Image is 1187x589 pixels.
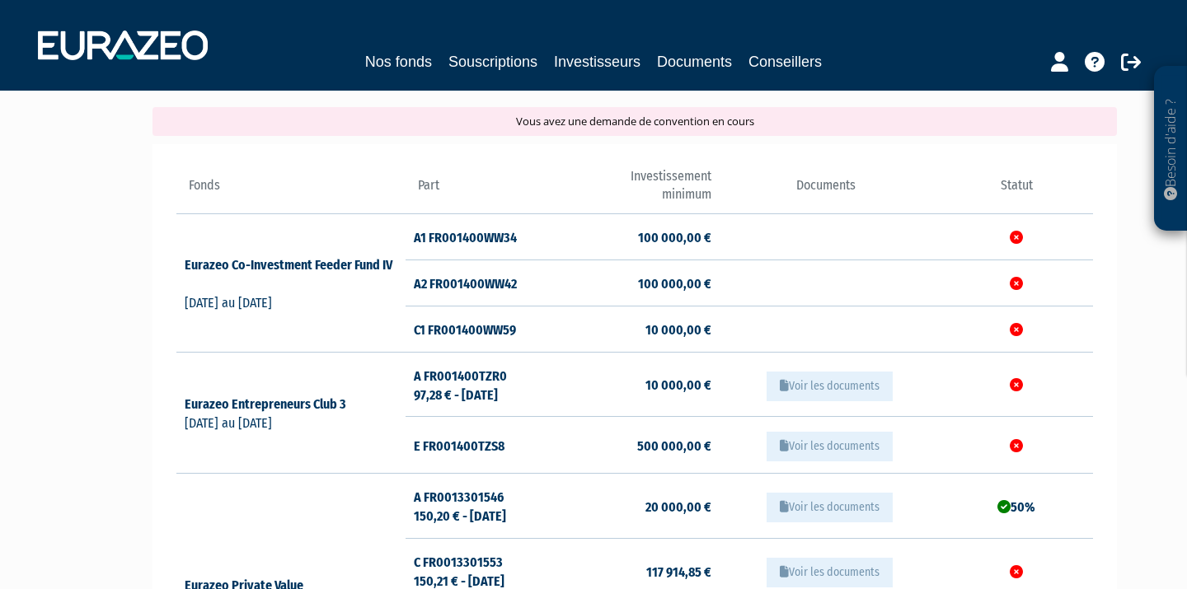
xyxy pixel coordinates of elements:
[406,260,558,306] td: A2 FR001400WW42
[558,417,711,474] td: 500 000,00 €
[558,306,711,352] td: 10 000,00 €
[406,474,558,539] td: A FR0013301546 150,20 € - [DATE]
[558,167,711,214] th: Investissement minimum
[558,260,711,306] td: 100 000,00 €
[448,50,537,73] a: Souscriptions
[185,396,361,412] a: Eurazeo Entrepreneurs Club 3
[406,214,558,260] td: A1 FR001400WW34
[657,50,732,73] a: Documents
[767,372,893,401] button: Voir les documents
[554,50,640,73] a: Investisseurs
[558,214,711,260] td: 100 000,00 €
[558,474,711,539] td: 20 000,00 €
[406,417,558,474] td: E FR001400TZS8
[1161,75,1180,223] p: Besoin d'aide ?
[941,474,1093,539] td: 50%
[176,167,406,214] th: Fonds
[365,50,432,73] a: Nos fonds
[152,107,1117,136] div: Vous avez une demande de convention en cours
[406,352,558,417] td: A FR001400TZR0 97,28 € - [DATE]
[767,432,893,461] button: Voir les documents
[941,167,1093,214] th: Statut
[767,493,893,522] button: Voir les documents
[558,352,711,417] td: 10 000,00 €
[711,167,941,214] th: Documents
[748,50,822,73] a: Conseillers
[38,30,208,60] img: 1732889491-logotype_eurazeo_blanc_rvb.png
[185,257,392,292] a: Eurazeo Co-Investment Feeder Fund IV
[185,415,272,431] span: [DATE] au [DATE]
[767,558,893,587] button: Voir les documents
[406,306,558,352] td: C1 FR001400WW59
[406,167,558,214] th: Part
[185,295,272,311] span: [DATE] au [DATE]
